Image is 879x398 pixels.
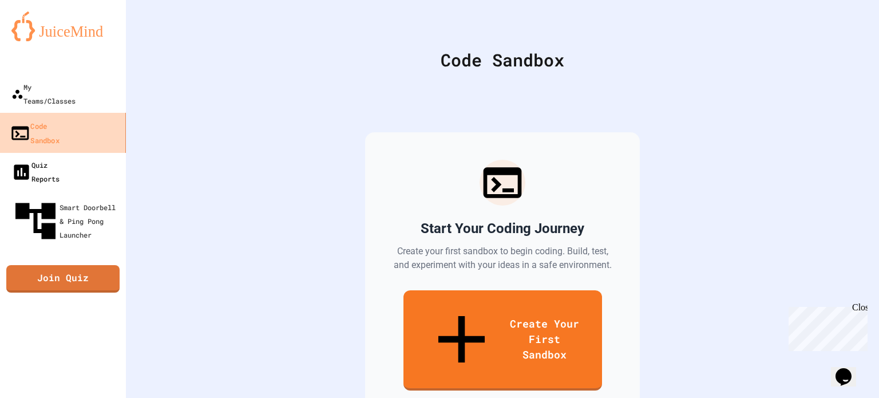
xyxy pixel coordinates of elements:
div: Code Sandbox [155,47,850,73]
div: Code Sandbox [10,119,60,147]
a: Join Quiz [6,265,120,293]
div: Chat with us now!Close [5,5,79,73]
div: Quiz Reports [11,158,60,186]
a: Create Your First Sandbox [403,290,602,391]
p: Create your first sandbox to begin coding. Build, test, and experiment with your ideas in a safe ... [393,245,612,272]
iframe: chat widget [831,352,868,387]
iframe: chat widget [784,302,868,351]
img: logo-orange.svg [11,11,114,41]
h2: Start Your Coding Journey [421,219,584,238]
div: My Teams/Classes [11,80,76,108]
div: Smart Doorbell & Ping Pong Launcher [11,197,121,245]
